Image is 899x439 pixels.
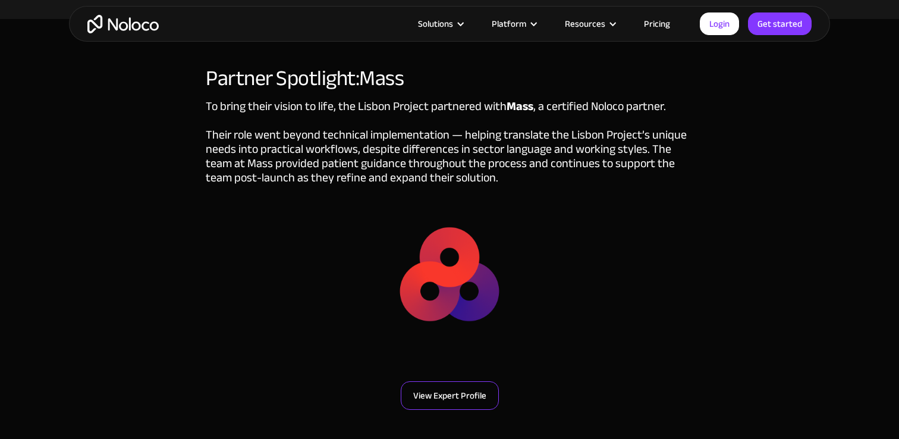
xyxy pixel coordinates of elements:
div: Partner Spotlight: [206,67,693,90]
div: Solutions [418,16,453,32]
a: Mass [507,95,533,117]
div: To bring their vision to life, the Lisbon Project partnered with , a certified Noloco partner. Th... [206,99,693,215]
div: Platform [477,16,550,32]
a: home [87,15,159,33]
div: Platform [492,16,526,32]
a: View Expert Profile [401,381,499,410]
div: Solutions [403,16,477,32]
div: Resources [565,16,605,32]
a: Get started [748,12,812,35]
div: Resources [550,16,629,32]
a: Pricing [629,16,685,32]
a: Mass [359,58,404,98]
a: Login [700,12,739,35]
